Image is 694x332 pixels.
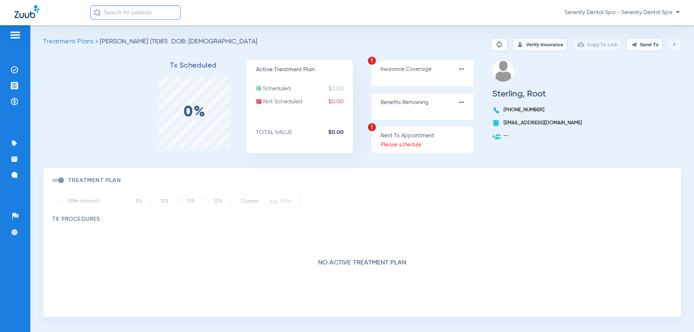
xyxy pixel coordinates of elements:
img: Zuub Logo [14,5,39,18]
p: Active Treatment Plan [256,66,353,73]
input: e.g. 50% [266,193,302,208]
img: hamburger-icon [9,31,21,39]
label: Custom [230,194,258,208]
img: play.svg [672,42,677,47]
h3: Treatment Plan [68,177,121,184]
span: $0.00 [328,85,353,92]
img: not-scheduled.svg [256,98,262,104]
strong: $0.00 [328,129,353,136]
img: Reparse [495,40,504,49]
span: [PERSON_NAME] (11081) [100,38,168,45]
p: Not Scheduled [256,98,353,105]
img: Verify Insurance [518,42,523,47]
span: Serenity Dental Spa - Serenity Dental Spa [565,9,680,16]
p: Please schedule [381,141,474,148]
label: 20% [202,194,223,208]
div: No active treatment plan [52,223,672,313]
p: -- [492,132,584,139]
p: [EMAIL_ADDRESS][DOMAIN_NAME] [492,119,584,126]
h3: Sterling, Root [492,90,584,98]
img: Search Icon [94,9,100,16]
img: link-copy.png [577,41,584,48]
p: Insurance Coverage [381,66,474,73]
label: 10% [149,194,169,208]
strong: -- [459,99,474,106]
p: Next Tx Appointment [381,132,474,139]
button: Verify Insurance [513,38,567,51]
img: scheduled.svg [256,85,262,91]
button: Copy Tx Link [572,38,621,51]
span: $0.00 [328,98,353,105]
h3: TX Procedures [52,216,672,223]
h3: Tx Scheduled [140,62,247,69]
p: TOTAL VALUE [256,129,353,136]
span: DOB: [DEMOGRAPHIC_DATA] [171,38,257,45]
span: Treatment Plans [43,38,94,45]
img: send.svg [631,42,637,47]
button: Send Tx [626,38,663,51]
label: 5% [125,194,142,208]
input: Search for patients [90,5,181,20]
img: add-user.svg [492,132,501,141]
label: Offer discount [56,197,114,204]
img: profile.png [492,60,514,82]
img: book.svg [492,119,500,126]
img: voice-call-b.svg [492,106,502,114]
label: 15% [176,194,195,208]
img: warning.svg [368,123,376,131]
img: warning.svg [368,56,376,65]
p: Benefits Remaining [381,99,474,106]
p: Scheduled [256,85,353,92]
label: 0% [184,109,206,116]
p: [PHONE_NUMBER] [492,106,584,113]
strong: -- [459,66,474,73]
